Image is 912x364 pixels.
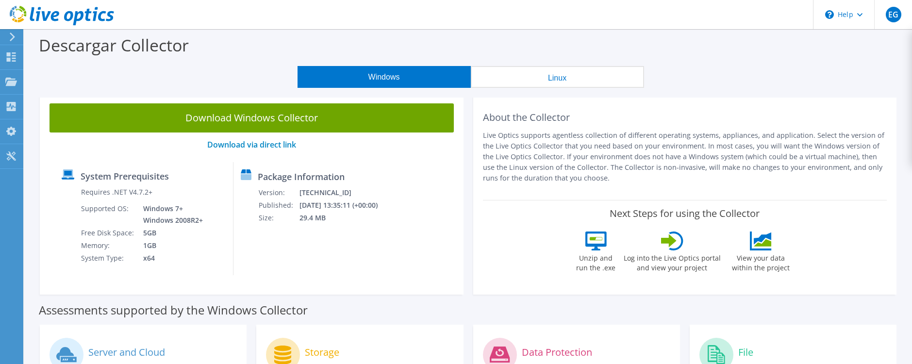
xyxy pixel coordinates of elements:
label: Requires .NET V4.7.2+ [81,187,152,197]
label: Server and Cloud [88,347,165,357]
label: Storage [305,347,339,357]
a: Download Windows Collector [50,103,454,132]
td: x64 [136,252,205,265]
label: Package Information [258,172,345,182]
button: Windows [298,66,471,88]
td: Memory: [81,239,136,252]
h2: About the Collector [483,112,887,123]
label: Assessments supported by the Windows Collector [39,305,308,315]
td: 5GB [136,227,205,239]
td: Supported OS: [81,202,136,227]
label: Data Protection [522,347,592,357]
td: 1GB [136,239,205,252]
svg: \n [825,10,834,19]
label: Descargar Collector [39,34,189,56]
label: Log into the Live Optics portal and view your project [623,250,721,273]
label: Next Steps for using the Collector [610,208,760,219]
label: File [738,347,753,357]
td: Version: [258,186,299,199]
td: 29.4 MB [299,212,390,224]
label: Unzip and run the .exe [574,250,618,273]
button: Linux [471,66,644,88]
td: Published: [258,199,299,212]
p: Live Optics supports agentless collection of different operating systems, appliances, and applica... [483,130,887,183]
td: [TECHNICAL_ID] [299,186,390,199]
td: Size: [258,212,299,224]
a: Download via direct link [207,139,296,150]
td: Free Disk Space: [81,227,136,239]
span: EG [886,7,901,22]
label: View your data within the project [726,250,796,273]
td: [DATE] 13:35:11 (+00:00) [299,199,390,212]
td: Windows 7+ Windows 2008R2+ [136,202,205,227]
td: System Type: [81,252,136,265]
label: System Prerequisites [81,171,169,181]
